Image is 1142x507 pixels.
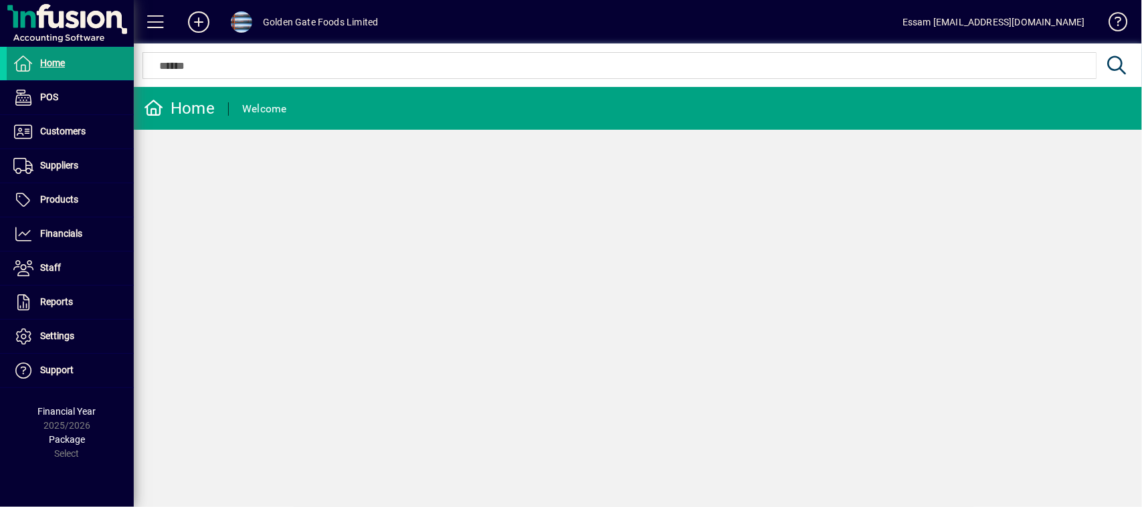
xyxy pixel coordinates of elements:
[40,296,73,307] span: Reports
[1099,3,1125,46] a: Knowledge Base
[40,228,82,239] span: Financials
[7,149,134,183] a: Suppliers
[49,434,85,445] span: Package
[40,194,78,205] span: Products
[177,10,220,34] button: Add
[220,10,263,34] button: Profile
[7,183,134,217] a: Products
[7,286,134,319] a: Reports
[7,217,134,251] a: Financials
[40,58,65,68] span: Home
[144,98,215,119] div: Home
[40,92,58,102] span: POS
[902,11,1085,33] div: Essam [EMAIL_ADDRESS][DOMAIN_NAME]
[40,330,74,341] span: Settings
[242,98,287,120] div: Welcome
[38,406,96,417] span: Financial Year
[40,262,61,273] span: Staff
[7,251,134,285] a: Staff
[7,320,134,353] a: Settings
[7,81,134,114] a: POS
[263,11,378,33] div: Golden Gate Foods Limited
[7,354,134,387] a: Support
[40,160,78,171] span: Suppliers
[7,115,134,148] a: Customers
[40,126,86,136] span: Customers
[40,365,74,375] span: Support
